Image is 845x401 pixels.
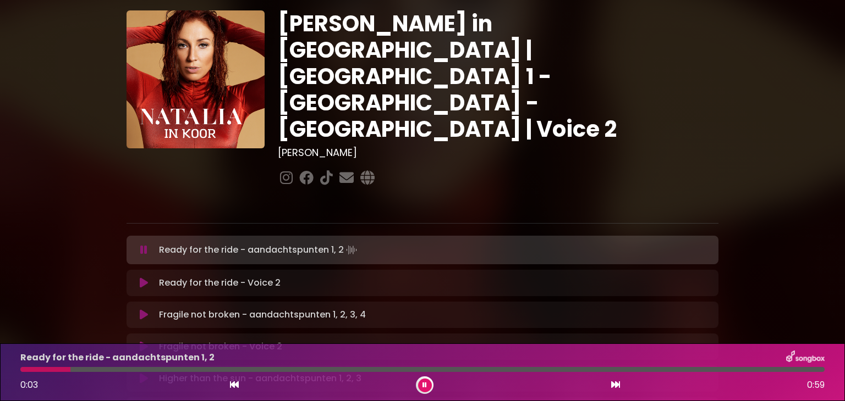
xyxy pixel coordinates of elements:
p: Ready for the ride - Voice 2 [159,276,281,289]
img: waveform4.gif [344,242,359,258]
p: Fragile not broken - Voice 2 [159,340,282,353]
img: YTVS25JmS9CLUqXqkEhs [127,10,265,148]
span: 0:59 [807,378,825,392]
img: songbox-logo-white.png [786,350,825,365]
p: Ready for the ride - aandachtspunten 1, 2 [159,242,359,258]
h3: [PERSON_NAME] [278,147,718,159]
span: 0:03 [20,378,38,391]
p: Ready for the ride - aandachtspunten 1, 2 [20,351,215,364]
p: Fragile not broken - aandachtspunten 1, 2, 3, 4 [159,308,366,321]
h1: [PERSON_NAME] in [GEOGRAPHIC_DATA] | [GEOGRAPHIC_DATA] 1 - [GEOGRAPHIC_DATA] - [GEOGRAPHIC_DATA] ... [278,10,718,142]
